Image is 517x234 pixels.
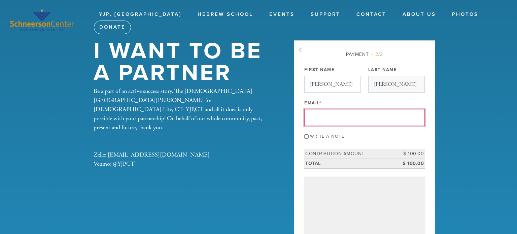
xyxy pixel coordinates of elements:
a: Support [306,8,345,21]
label: Last Name [368,67,397,73]
a: About Us [398,8,441,21]
span: 2 [375,52,378,57]
td: Total [304,159,394,168]
a: Donate [94,21,131,34]
h1: I WANT TO BE A PARTNER [94,40,272,84]
a: Events [264,8,300,21]
a: Contact [351,8,391,21]
span: This field is required. [319,100,322,106]
div: Payment [304,51,425,58]
a: YJP, [GEOGRAPHIC_DATA] [94,8,186,21]
label: Write a note [310,134,344,139]
span: /2 [371,52,383,57]
img: Schneerson%20Center%20Logo_Color.png [10,9,74,31]
a: Photos [447,8,483,21]
a: Hebrew School [193,8,258,21]
td: Contribution Amount [304,149,394,159]
div: Be a part of an active success story. The [DEMOGRAPHIC_DATA][GEOGRAPHIC_DATA][PERSON_NAME] for [D... [94,87,272,168]
label: Email [304,100,321,106]
td: $ 100.00 [394,159,425,168]
td: $ 100.00 [394,149,425,159]
label: First Name [304,67,335,73]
